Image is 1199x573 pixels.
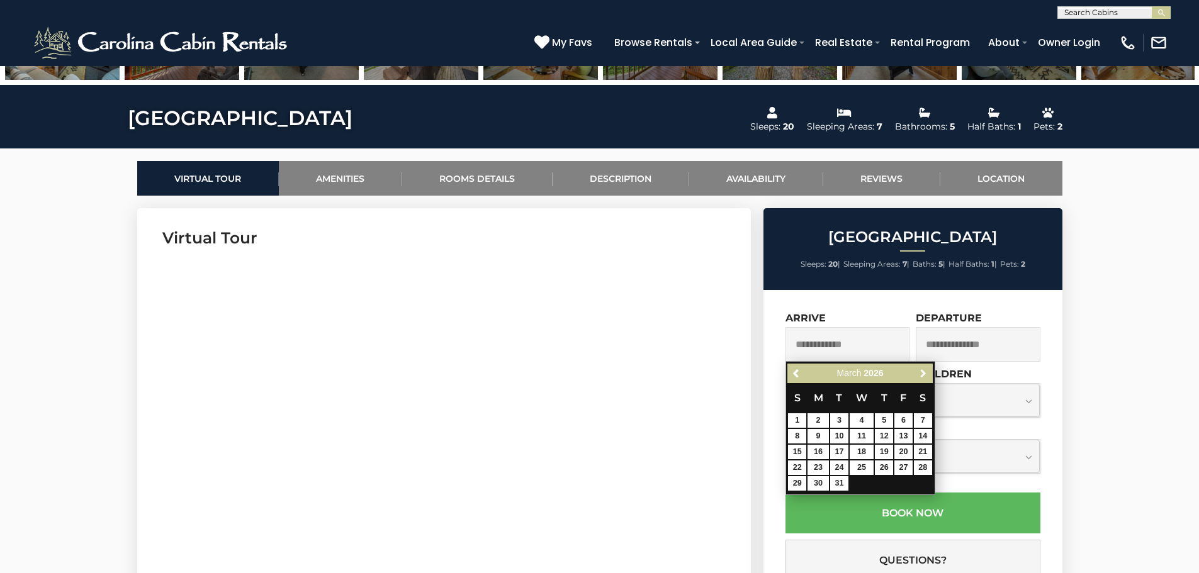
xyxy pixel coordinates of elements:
a: 30 [808,476,829,491]
a: 21 [914,445,932,459]
td: $410 [874,413,894,428]
a: 6 [894,413,913,428]
a: Browse Rentals [608,31,699,53]
a: 22 [788,460,806,475]
td: $490 [913,444,933,460]
a: 20 [894,445,913,459]
span: 2026 [864,368,883,378]
label: Children [916,368,972,380]
button: Book Now [785,492,1040,533]
a: 2 [808,413,829,428]
strong: 1 [991,259,994,269]
a: 13 [894,429,913,443]
a: 28 [914,460,932,475]
span: Wednesday [856,392,867,404]
a: 16 [808,445,829,459]
a: 1 [788,413,806,428]
span: Sunday [794,392,801,404]
a: 29 [788,476,806,491]
a: 24 [830,460,848,475]
td: $450 [787,413,807,428]
a: 5 [875,413,893,428]
td: $410 [830,428,849,444]
td: $490 [913,428,933,444]
strong: 5 [938,259,943,269]
span: Sleeping Areas: [843,259,901,269]
h3: Virtual Tour [162,227,726,249]
td: $410 [874,428,894,444]
strong: 7 [903,259,907,269]
a: 23 [808,460,829,475]
a: Virtual Tour [137,161,279,196]
span: Baths: [913,259,937,269]
label: Departure [916,312,982,324]
span: Tuesday [836,392,842,404]
span: Friday [900,392,906,404]
a: 27 [894,460,913,475]
a: 10 [830,429,848,443]
span: Previous [792,369,802,379]
a: Rental Program [884,31,976,53]
td: $490 [894,444,913,460]
span: Saturday [920,392,926,404]
li: | [949,256,997,272]
span: March [837,368,862,378]
a: 8 [788,429,806,443]
strong: 2 [1021,259,1025,269]
span: Thursday [881,392,887,404]
a: Rooms Details [402,161,553,196]
td: $410 [787,444,807,460]
a: 31 [830,476,848,491]
td: $410 [787,428,807,444]
td: $410 [807,428,830,444]
a: 3 [830,413,848,428]
a: 15 [788,445,806,459]
a: Real Estate [809,31,879,53]
td: $490 [894,460,913,476]
td: $410 [807,444,830,460]
td: $410 [807,413,830,428]
td: $490 [894,413,913,428]
li: | [801,256,840,272]
h2: [GEOGRAPHIC_DATA] [767,229,1059,245]
td: $410 [807,476,830,491]
a: 4 [850,413,874,428]
td: $410 [849,460,874,476]
td: $410 [874,444,894,460]
span: My Favs [552,35,592,50]
a: 11 [850,429,874,443]
span: Monday [814,392,823,404]
a: Next [916,365,932,381]
span: Pets: [1000,259,1019,269]
a: Local Area Guide [704,31,803,53]
span: Half Baths: [949,259,989,269]
a: 25 [850,460,874,475]
td: $410 [787,476,807,491]
span: Next [918,369,928,379]
a: Owner Login [1032,31,1106,53]
a: Amenities [279,161,402,196]
img: mail-regular-white.png [1150,34,1168,52]
td: $410 [830,444,849,460]
a: My Favs [534,35,595,51]
td: $410 [849,413,874,428]
a: 14 [914,429,932,443]
a: Availability [689,161,823,196]
td: $490 [913,413,933,428]
li: | [913,256,945,272]
img: White-1-2.png [31,24,293,62]
li: | [843,256,909,272]
td: $410 [849,428,874,444]
a: Reviews [823,161,940,196]
td: $410 [807,460,830,476]
a: 12 [875,429,893,443]
td: $410 [830,460,849,476]
td: $410 [849,444,874,460]
a: Description [553,161,689,196]
a: 26 [875,460,893,475]
a: 18 [850,445,874,459]
a: About [982,31,1026,53]
td: $490 [894,428,913,444]
a: 9 [808,429,829,443]
a: Previous [789,365,804,381]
